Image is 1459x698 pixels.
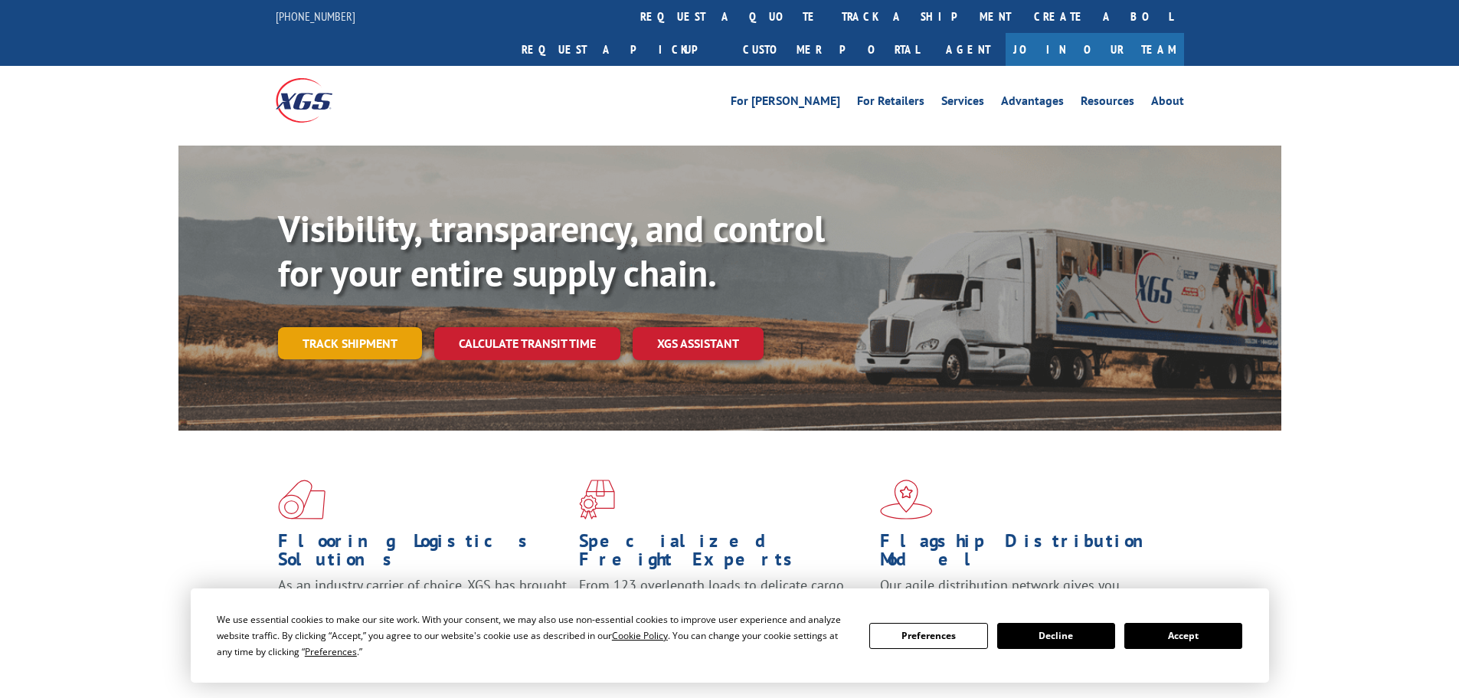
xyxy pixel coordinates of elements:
[941,95,984,112] a: Services
[869,623,987,649] button: Preferences
[731,95,840,112] a: For [PERSON_NAME]
[278,576,567,631] span: As an industry carrier of choice, XGS has brought innovation and dedication to flooring logistics...
[579,576,869,644] p: From 123 overlength loads to delicate cargo, our experienced staff knows the best way to move you...
[278,327,422,359] a: Track shipment
[191,588,1269,683] div: Cookie Consent Prompt
[880,576,1162,612] span: Our agile distribution network gives you nationwide inventory management on demand.
[612,629,668,642] span: Cookie Policy
[880,480,933,519] img: xgs-icon-flagship-distribution-model-red
[1006,33,1184,66] a: Join Our Team
[1081,95,1134,112] a: Resources
[880,532,1169,576] h1: Flagship Distribution Model
[1151,95,1184,112] a: About
[1124,623,1242,649] button: Accept
[510,33,731,66] a: Request a pickup
[857,95,924,112] a: For Retailers
[997,623,1115,649] button: Decline
[579,480,615,519] img: xgs-icon-focused-on-flooring-red
[305,645,357,658] span: Preferences
[633,327,764,360] a: XGS ASSISTANT
[217,611,851,660] div: We use essential cookies to make our site work. With your consent, we may also use non-essential ...
[276,8,355,24] a: [PHONE_NUMBER]
[434,327,620,360] a: Calculate transit time
[1001,95,1064,112] a: Advantages
[731,33,931,66] a: Customer Portal
[931,33,1006,66] a: Agent
[278,532,568,576] h1: Flooring Logistics Solutions
[278,480,325,519] img: xgs-icon-total-supply-chain-intelligence-red
[579,532,869,576] h1: Specialized Freight Experts
[278,205,825,297] b: Visibility, transparency, and control for your entire supply chain.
